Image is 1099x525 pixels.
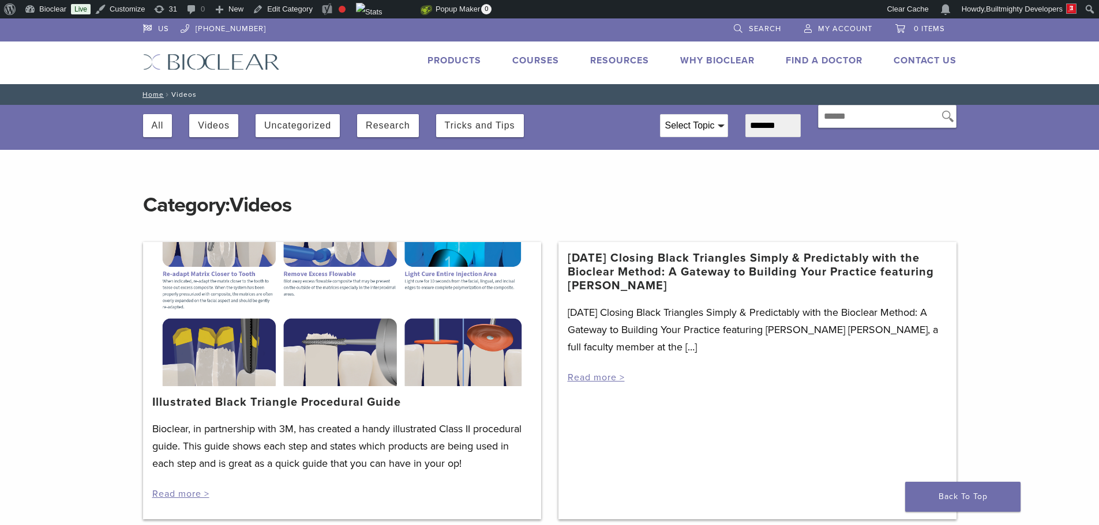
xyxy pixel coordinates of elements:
[661,115,727,137] div: Select Topic
[895,18,945,36] a: 0 items
[568,251,947,293] a: [DATE] Closing Black Triangles Simply & Predictably with the Bioclear Method: A Gateway to Buildi...
[181,18,266,36] a: [PHONE_NUMBER]
[198,114,230,137] button: Videos
[356,3,421,17] img: Views over 48 hours. Click for more Jetpack Stats.
[818,24,872,33] span: My Account
[749,24,781,33] span: Search
[152,114,164,137] button: All
[680,55,755,66] a: Why Bioclear
[590,55,649,66] a: Resources
[152,488,209,500] a: Read more >
[986,5,1063,13] span: Builtmighty Developers
[734,18,781,36] a: Search
[914,24,945,33] span: 0 items
[445,114,515,137] button: Tricks and Tips
[264,114,331,137] button: Uncategorized
[139,90,164,99] a: Home
[481,4,492,14] span: 0
[143,168,957,219] h1: Category:
[804,18,872,36] a: My Account
[143,54,280,70] img: Bioclear
[894,55,957,66] a: Contact Us
[134,84,965,105] nav: Videos
[230,192,291,217] span: Videos
[427,55,481,66] a: Products
[568,304,947,356] p: [DATE] Closing Black Triangles Simply & Predictably with the Bioclear Method: A Gateway to Buildi...
[164,92,171,97] span: /
[905,482,1021,512] a: Back To Top
[152,420,532,472] p: Bioclear, in partnership with 3M, has created a handy illustrated Class II procedural guide. This...
[152,395,401,409] a: Illustrated Black Triangle Procedural Guide
[339,6,346,13] div: Focus keyphrase not set
[512,55,559,66] a: Courses
[143,18,169,36] a: US
[786,55,862,66] a: Find A Doctor
[366,114,410,137] button: Research
[71,4,91,14] a: Live
[568,372,625,383] a: Read more >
